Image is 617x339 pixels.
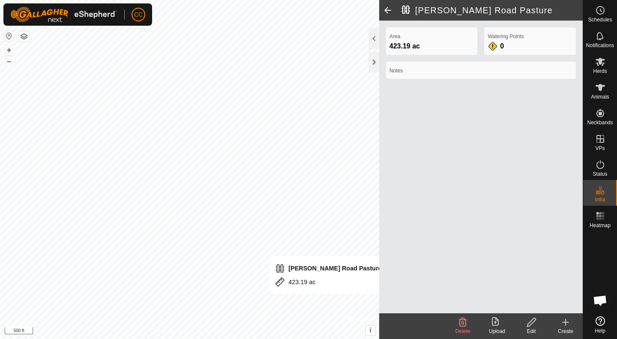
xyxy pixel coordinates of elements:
a: Contact Us [198,328,223,336]
div: 423.19 ac [275,277,382,287]
span: Infra [595,197,605,202]
button: i [366,326,375,335]
img: Gallagher Logo [10,7,117,22]
label: Notes [389,67,572,75]
span: Help [595,328,605,333]
button: + [4,45,14,55]
span: Delete [455,328,470,334]
label: Watering Points [488,33,572,40]
div: Upload [480,327,514,335]
span: 423.19 ac [389,42,420,50]
span: Notifications [586,43,614,48]
div: Create [548,327,583,335]
span: VPs [595,146,605,151]
span: Status [593,171,607,177]
button: Map Layers [19,31,29,42]
div: [PERSON_NAME] Road Pasture [275,263,382,273]
div: Open chat [587,288,613,313]
span: 0 [500,42,504,50]
span: CC [134,10,143,19]
span: Schedules [588,17,612,22]
span: Herds [593,69,607,74]
a: Privacy Policy [156,328,188,336]
span: Heatmap [590,223,611,228]
button: Reset Map [4,31,14,41]
button: – [4,56,14,66]
span: i [370,327,371,334]
a: Help [583,313,617,337]
span: Neckbands [587,120,613,125]
h2: [PERSON_NAME] Road Pasture [401,5,583,15]
label: Area [389,33,474,40]
div: Edit [514,327,548,335]
span: Animals [591,94,609,99]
